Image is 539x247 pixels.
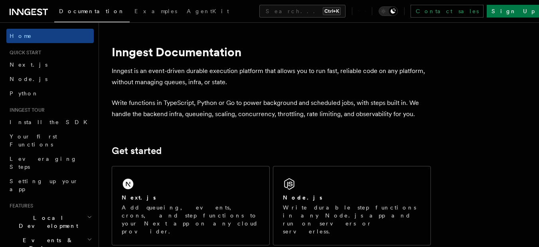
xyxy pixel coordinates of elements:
span: Node.js [10,76,47,82]
span: Python [10,90,39,97]
span: Local Development [6,214,87,230]
span: Home [10,32,32,40]
span: Documentation [59,8,125,14]
a: Install the SDK [6,115,94,129]
a: Next.jsAdd queueing, events, crons, and step functions to your Next app on any cloud provider. [112,166,270,245]
p: Write durable step functions in any Node.js app and run on servers or serverless. [283,204,421,235]
a: Examples [130,2,182,22]
span: Examples [134,8,177,14]
a: Get started [112,145,162,156]
span: Quick start [6,49,41,56]
h2: Next.js [122,194,156,202]
h2: Node.js [283,194,322,202]
a: Home [6,29,94,43]
kbd: Ctrl+K [323,7,341,15]
a: Contact sales [411,5,484,18]
button: Search...Ctrl+K [259,5,346,18]
a: Node.jsWrite durable step functions in any Node.js app and run on servers or serverless. [273,166,431,245]
a: Python [6,86,94,101]
a: Leveraging Steps [6,152,94,174]
a: Your first Functions [6,129,94,152]
p: Write functions in TypeScript, Python or Go to power background and scheduled jobs, with steps bu... [112,97,431,120]
p: Inngest is an event-driven durable execution platform that allows you to run fast, reliable code ... [112,65,431,88]
span: Inngest tour [6,107,45,113]
span: Leveraging Steps [10,156,77,170]
span: Install the SDK [10,119,92,125]
a: Node.js [6,72,94,86]
button: Local Development [6,211,94,233]
span: AgentKit [187,8,229,14]
h1: Inngest Documentation [112,45,431,59]
a: Setting up your app [6,174,94,196]
p: Add queueing, events, crons, and step functions to your Next app on any cloud provider. [122,204,260,235]
span: Features [6,203,33,209]
a: Documentation [54,2,130,22]
button: Toggle dark mode [379,6,398,16]
span: Your first Functions [10,133,57,148]
a: Next.js [6,57,94,72]
span: Setting up your app [10,178,78,192]
span: Next.js [10,61,47,68]
a: AgentKit [182,2,234,22]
